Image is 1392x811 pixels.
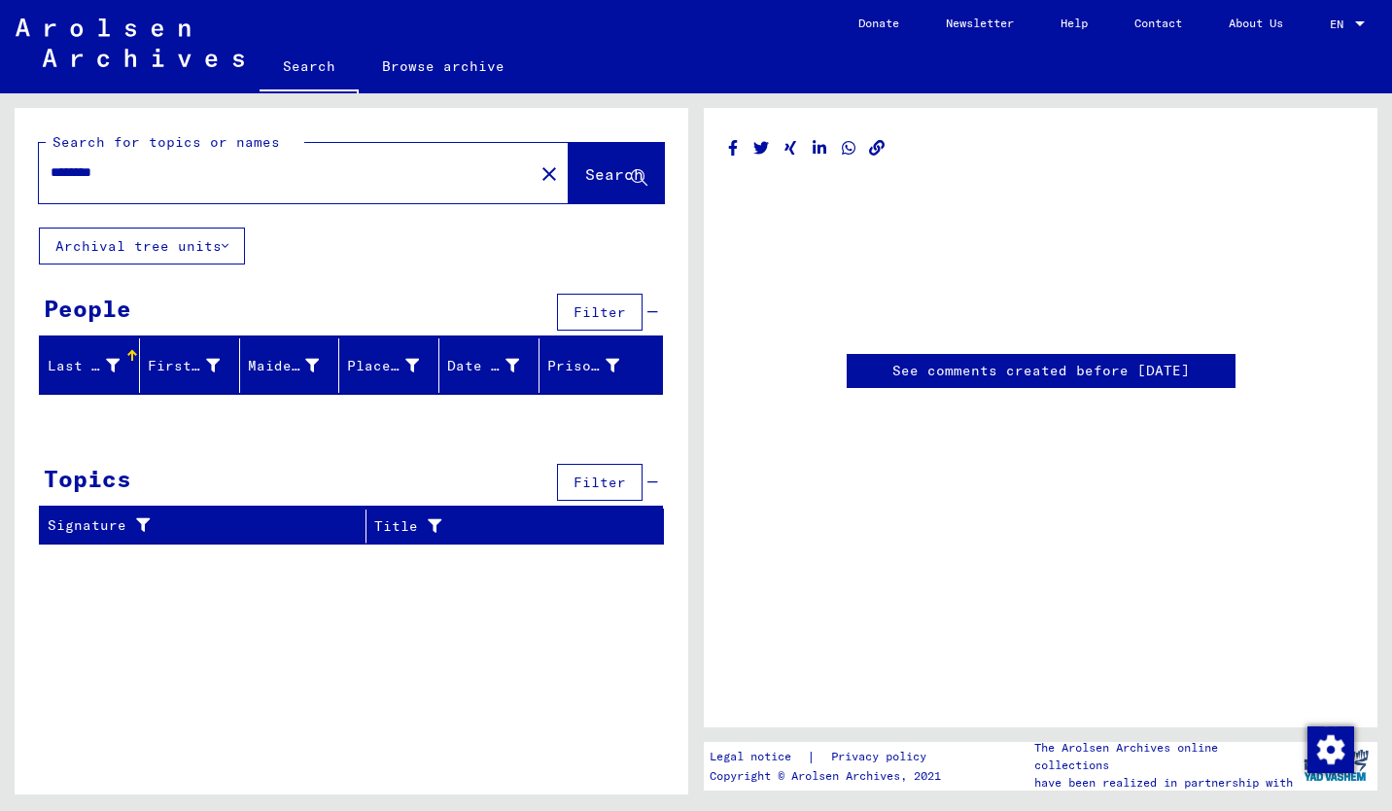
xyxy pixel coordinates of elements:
div: Prisoner # [547,356,619,376]
button: Copy link [867,136,887,160]
div: | [710,747,950,767]
img: yv_logo.png [1300,741,1373,790]
div: Maiden Name [248,350,344,381]
div: Date of Birth [447,350,543,381]
p: Copyright © Arolsen Archives, 2021 [710,767,950,785]
a: See comments created before [DATE] [892,361,1190,381]
div: Signature [48,511,370,542]
div: First Name [148,350,244,381]
div: Signature [48,515,351,536]
mat-header-cell: First Name [140,338,240,393]
span: Filter [574,303,626,321]
div: Topics [44,461,131,496]
span: Search [585,164,644,184]
img: Arolsen_neg.svg [16,18,244,67]
button: Share on Twitter [751,136,772,160]
span: Filter [574,474,626,491]
mat-header-cell: Maiden Name [240,338,340,393]
div: Last Name [48,350,144,381]
div: Place of Birth [347,356,419,376]
div: Date of Birth [447,356,519,376]
button: Share on Facebook [723,136,744,160]
mat-icon: close [538,162,561,186]
div: Change consent [1306,725,1353,772]
div: Title [374,516,625,537]
mat-label: Search for topics or names [52,133,280,151]
button: Share on WhatsApp [839,136,859,160]
div: Place of Birth [347,350,443,381]
div: First Name [148,356,220,376]
p: have been realized in partnership with [1034,774,1293,792]
button: Clear [530,154,569,193]
mat-header-cell: Place of Birth [339,338,439,393]
p: The Arolsen Archives online collections [1034,739,1293,774]
a: Privacy policy [816,747,950,767]
button: Share on LinkedIn [810,136,830,160]
mat-header-cell: Date of Birth [439,338,539,393]
button: Filter [557,294,643,331]
button: Archival tree units [39,228,245,264]
div: Prisoner # [547,350,644,381]
button: Search [569,143,664,203]
div: Maiden Name [248,356,320,376]
mat-header-cell: Last Name [40,338,140,393]
img: Change consent [1307,726,1354,773]
div: People [44,291,131,326]
a: Search [260,43,359,93]
span: EN [1330,18,1351,31]
a: Browse archive [359,43,528,89]
button: Filter [557,464,643,501]
button: Share on Xing [781,136,801,160]
div: Title [374,511,644,542]
div: Last Name [48,356,120,376]
mat-header-cell: Prisoner # [539,338,662,393]
a: Legal notice [710,747,807,767]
